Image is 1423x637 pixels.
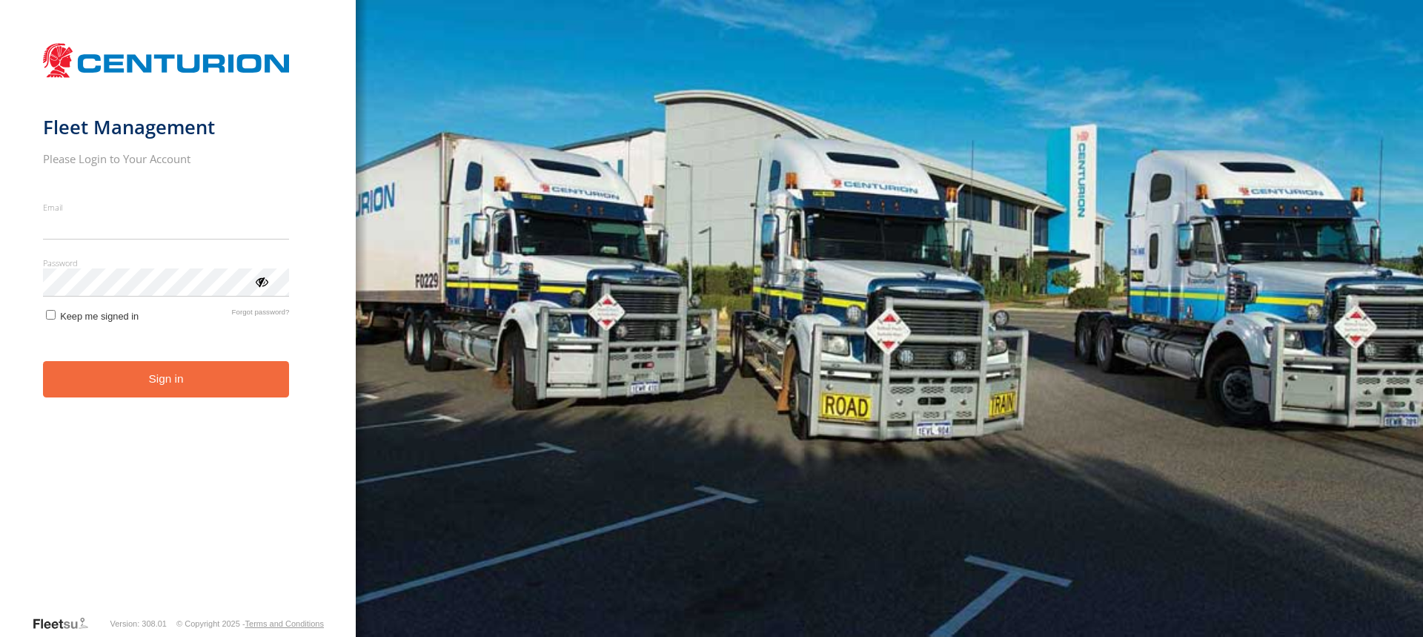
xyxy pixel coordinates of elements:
[43,202,290,213] label: Email
[43,42,290,79] img: Centurion Transport
[110,619,167,628] div: Version: 308.01
[43,361,290,397] button: Sign in
[43,115,290,139] h1: Fleet Management
[43,36,314,615] form: main
[43,257,290,268] label: Password
[232,308,290,322] a: Forgot password?
[32,616,100,631] a: Visit our Website
[176,619,324,628] div: © Copyright 2025 -
[43,151,290,166] h2: Please Login to Your Account
[60,311,139,322] span: Keep me signed in
[46,310,56,320] input: Keep me signed in
[253,274,268,288] div: ViewPassword
[245,619,324,628] a: Terms and Conditions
